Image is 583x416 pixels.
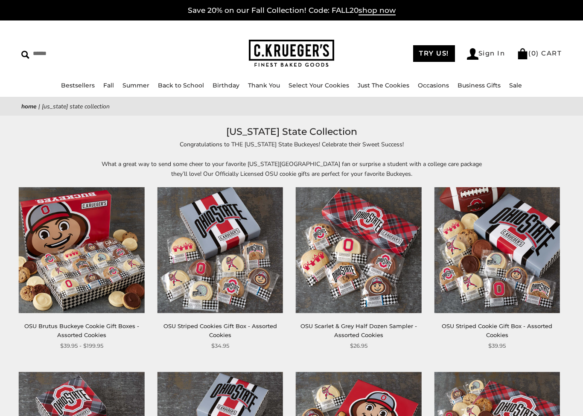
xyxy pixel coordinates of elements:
[122,81,149,89] a: Summer
[157,187,283,313] img: OSU Striped Cookies Gift Box - Assorted Cookies
[42,102,110,111] span: [US_STATE] State Collection
[296,187,421,313] img: OSU Scarlet & Grey Half Dozen Sampler - Assorted Cookies
[21,102,562,111] nav: breadcrumbs
[213,81,239,89] a: Birthday
[95,159,488,179] p: What a great way to send some cheer to your favorite [US_STATE][GEOGRAPHIC_DATA] fan or surprise ...
[249,40,334,67] img: C.KRUEGER'S
[21,47,147,60] input: Search
[163,323,277,338] a: OSU Striped Cookies Gift Box - Assorted Cookies
[21,102,37,111] a: Home
[61,81,95,89] a: Bestsellers
[458,81,501,89] a: Business Gifts
[467,48,505,60] a: Sign In
[359,6,396,15] span: shop now
[300,323,417,338] a: OSU Scarlet & Grey Half Dozen Sampler - Assorted Cookies
[158,81,204,89] a: Back to School
[24,323,139,338] a: OSU Brutus Buckeye Cookie Gift Boxes - Assorted Cookies
[38,102,40,111] span: |
[358,81,409,89] a: Just The Cookies
[488,341,506,350] span: $39.95
[350,341,367,350] span: $26.95
[103,81,114,89] a: Fall
[21,51,29,59] img: Search
[413,45,455,62] a: TRY US!
[289,81,349,89] a: Select Your Cookies
[517,48,528,59] img: Bag
[248,81,280,89] a: Thank You
[95,140,488,149] p: Congratulations to THE [US_STATE] State Buckeyes! Celebrate their Sweet Success!
[434,187,560,313] img: OSU Striped Cookie Gift Box - Assorted Cookies
[19,187,144,313] img: OSU Brutus Buckeye Cookie Gift Boxes - Assorted Cookies
[442,323,552,338] a: OSU Striped Cookie Gift Box - Assorted Cookies
[531,49,536,57] span: 0
[517,49,562,57] a: (0) CART
[509,81,522,89] a: Sale
[418,81,449,89] a: Occasions
[467,48,478,60] img: Account
[188,6,396,15] a: Save 20% on our Fall Collection! Code: FALL20shop now
[211,341,229,350] span: $34.95
[34,124,549,140] h1: [US_STATE] State Collection
[60,341,103,350] span: $39.95 - $199.95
